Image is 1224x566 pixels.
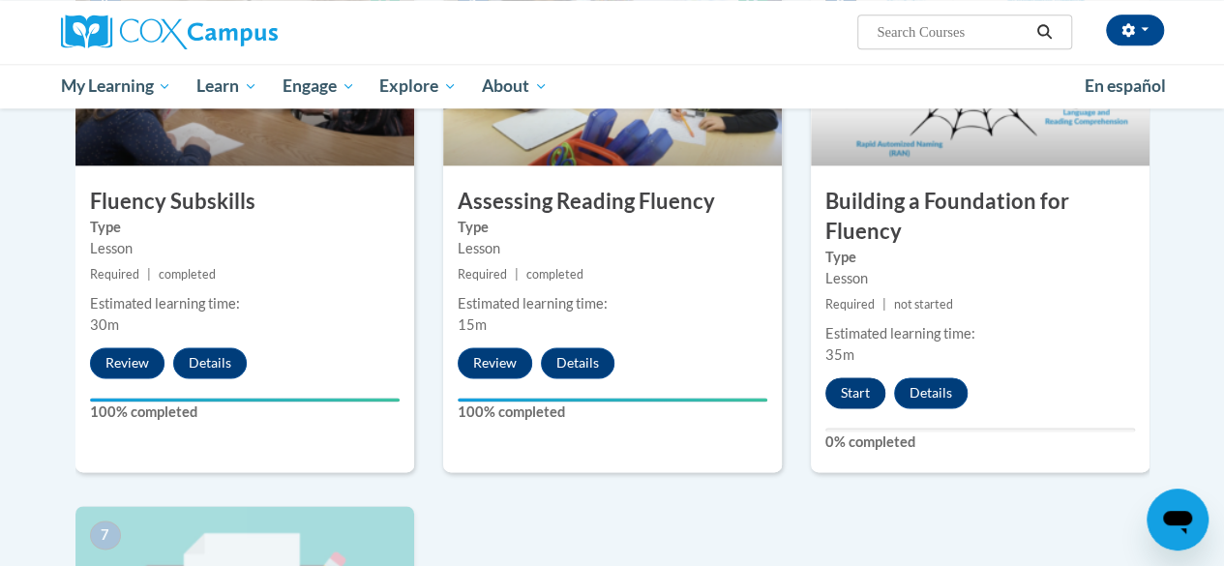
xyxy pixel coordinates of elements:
[270,64,368,108] a: Engage
[825,323,1135,344] div: Estimated learning time:
[458,238,767,259] div: Lesson
[90,347,164,378] button: Review
[1106,15,1164,45] button: Account Settings
[90,267,139,282] span: Required
[458,347,532,378] button: Review
[90,521,121,550] span: 7
[60,74,171,98] span: My Learning
[90,316,119,333] span: 30m
[90,217,400,238] label: Type
[825,346,854,363] span: 35m
[825,432,1135,453] label: 0% completed
[61,15,409,49] a: Cox Campus
[48,64,185,108] a: My Learning
[61,15,278,49] img: Cox Campus
[75,187,414,217] h3: Fluency Subskills
[90,398,400,402] div: Your progress
[173,347,247,378] button: Details
[196,74,257,98] span: Learn
[526,267,583,282] span: completed
[46,64,1179,108] div: Main menu
[458,293,767,314] div: Estimated learning time:
[283,74,355,98] span: Engage
[184,64,270,108] a: Learn
[541,347,614,378] button: Details
[1147,489,1209,551] iframe: Button to launch messaging window
[515,267,519,282] span: |
[482,74,548,98] span: About
[90,238,400,259] div: Lesson
[159,267,216,282] span: completed
[90,402,400,423] label: 100% completed
[825,247,1135,268] label: Type
[811,187,1149,247] h3: Building a Foundation for Fluency
[458,267,507,282] span: Required
[1030,20,1059,44] button: Search
[458,402,767,423] label: 100% completed
[469,64,560,108] a: About
[90,293,400,314] div: Estimated learning time:
[1072,66,1179,106] a: En español
[1085,75,1166,96] span: En español
[379,74,457,98] span: Explore
[875,20,1030,44] input: Search Courses
[458,316,487,333] span: 15m
[825,377,885,408] button: Start
[443,187,782,217] h3: Assessing Reading Fluency
[458,217,767,238] label: Type
[894,297,953,312] span: not started
[367,64,469,108] a: Explore
[458,398,767,402] div: Your progress
[882,297,886,312] span: |
[147,267,151,282] span: |
[825,297,875,312] span: Required
[825,268,1135,289] div: Lesson
[894,377,968,408] button: Details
